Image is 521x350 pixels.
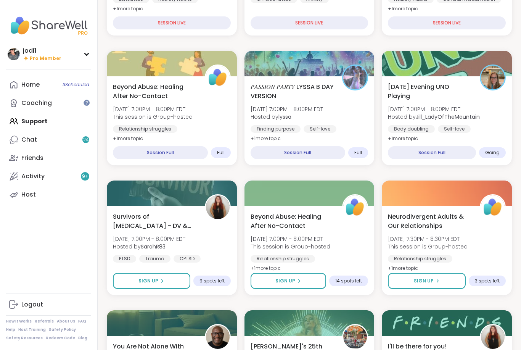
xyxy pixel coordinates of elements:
[23,47,61,55] div: jodi1
[251,125,301,133] div: Finding purpose
[21,172,45,181] div: Activity
[6,327,15,332] a: Help
[57,319,75,324] a: About Us
[388,146,476,159] div: Session Full
[21,300,43,309] div: Logout
[21,154,43,162] div: Friends
[78,335,87,341] a: Blog
[485,150,500,156] span: Going
[21,99,52,107] div: Coaching
[343,325,367,349] img: Steven6560
[251,16,368,29] div: SESSION LIVE
[251,255,315,263] div: Relationship struggles
[304,125,336,133] div: Self-love
[206,195,230,219] img: SarahR83
[251,243,330,250] span: This session is Group-hosted
[141,243,166,250] b: SarahR83
[388,125,435,133] div: Body doubling
[416,113,480,121] b: Jill_LadyOfTheMountain
[113,105,193,113] span: [DATE] 7:00PM - 8:00PM EDT
[6,167,91,185] a: Activity9+
[388,16,506,29] div: SESSION LIVE
[6,76,91,94] a: Home3Scheduled
[113,16,231,29] div: SESSION LIVE
[414,277,434,284] span: Sign Up
[83,137,89,143] span: 24
[206,325,230,349] img: JonathanT
[113,113,193,121] span: This session is Group-hosted
[388,255,452,263] div: Relationship struggles
[113,235,185,243] span: [DATE] 7:00PM - 8:00PM EDT
[388,235,468,243] span: [DATE] 7:30PM - 8:30PM EDT
[30,55,61,62] span: Pro Member
[113,255,136,263] div: PTSD
[49,327,76,332] a: Safety Policy
[481,195,505,219] img: ShareWell
[174,255,201,263] div: CPTSD
[251,235,330,243] span: [DATE] 7:00PM - 8:00PM EDT
[113,82,196,101] span: Beyond Abuse: Healing After No-Contact
[113,212,196,231] span: Survivors of [MEDICAL_DATA] - DV & Others
[113,273,190,289] button: Sign Up
[481,325,505,349] img: SarahR83
[82,173,88,180] span: 9 +
[6,149,91,167] a: Friends
[388,82,471,101] span: [DATE] Evening UNO Playing
[18,327,46,332] a: Host Training
[6,319,32,324] a: How It Works
[354,150,362,156] span: Full
[6,295,91,314] a: Logout
[21,190,36,199] div: Host
[46,335,75,341] a: Redeem Code
[6,131,91,149] a: Chat24
[84,100,90,106] iframe: Spotlight
[388,105,480,113] span: [DATE] 7:00PM - 8:00PM EDT
[199,278,225,284] span: 9 spots left
[206,66,230,89] img: ShareWell
[251,113,323,121] span: Hosted by
[388,113,480,121] span: Hosted by
[343,66,367,89] img: lyssa
[343,195,367,219] img: ShareWell
[35,319,54,324] a: Referrals
[481,66,505,89] img: Jill_LadyOfTheMountain
[138,277,158,284] span: Sign Up
[113,125,177,133] div: Relationship struggles
[251,212,334,231] span: Beyond Abuse: Healing After No-Contact
[275,277,295,284] span: Sign Up
[388,212,471,231] span: Neurodivergent Adults & Our Relationships
[113,146,208,159] div: Session Full
[388,273,466,289] button: Sign Up
[113,243,185,250] span: Hosted by
[475,278,500,284] span: 3 spots left
[251,82,334,101] span: 𝑃𝐴𝑆𝑆𝐼𝑂𝑁 𝑃𝐴𝑅𝑇𝑌 LYSSA B DAY VERSION
[6,335,43,341] a: Safety Resources
[139,255,170,263] div: Trauma
[251,146,346,159] div: Session Full
[6,94,91,112] a: Coaching
[6,12,91,39] img: ShareWell Nav Logo
[251,105,323,113] span: [DATE] 7:00PM - 8:00PM EDT
[438,125,471,133] div: Self-love
[335,278,362,284] span: 14 spots left
[21,81,40,89] div: Home
[6,185,91,204] a: Host
[251,273,326,289] button: Sign Up
[21,135,37,144] div: Chat
[278,113,291,121] b: lyssa
[78,319,86,324] a: FAQ
[8,48,20,60] img: jodi1
[217,150,225,156] span: Full
[388,243,468,250] span: This session is Group-hosted
[63,82,89,88] span: 3 Scheduled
